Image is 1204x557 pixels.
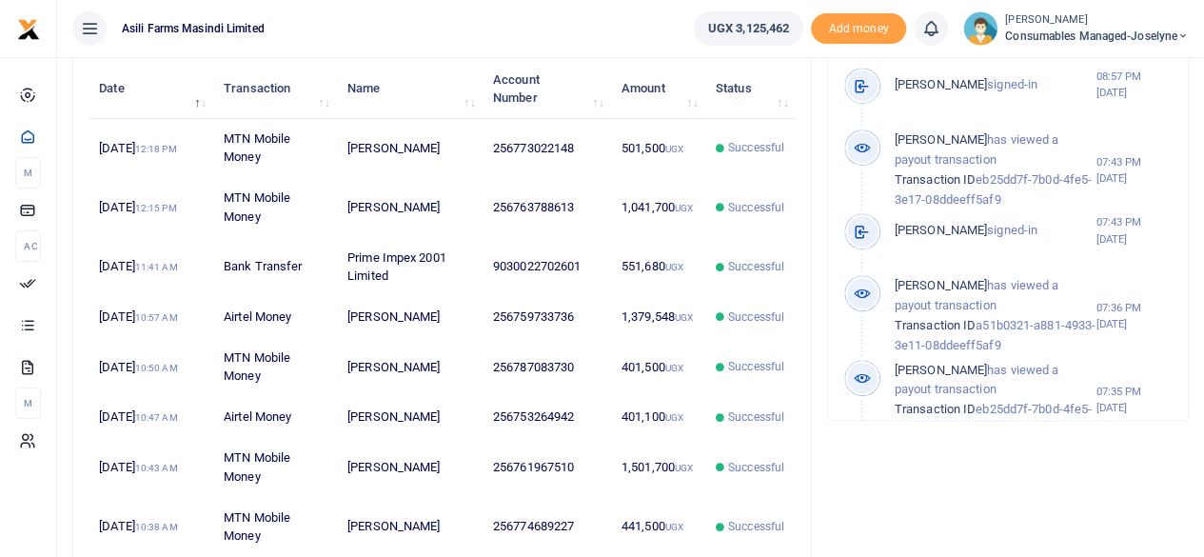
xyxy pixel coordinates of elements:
[611,237,705,296] td: 551,680
[963,11,997,46] img: profile-user
[483,297,611,338] td: 256759733736
[483,178,611,237] td: 256763788613
[611,178,705,237] td: 1,041,700
[114,20,272,37] span: Asili Farms Masindi Limited
[15,157,41,189] li: M
[1095,384,1173,416] small: 07:35 PM [DATE]
[213,119,337,178] td: MTN Mobile Money
[728,459,784,476] span: Successful
[895,278,987,292] span: [PERSON_NAME]
[135,463,178,473] small: 10:43 AM
[213,397,337,438] td: Airtel Money
[135,203,177,213] small: 12:15 PM
[611,497,705,555] td: 441,500
[895,223,987,237] span: [PERSON_NAME]
[89,297,213,338] td: [DATE]
[337,338,483,397] td: [PERSON_NAME]
[665,262,683,272] small: UGX
[89,59,213,118] th: Date: activate to sort column descending
[728,518,784,535] span: Successful
[483,338,611,397] td: 256787083730
[135,522,178,532] small: 10:38 AM
[895,221,1096,241] p: signed-in
[337,497,483,555] td: [PERSON_NAME]
[665,144,683,154] small: UGX
[1005,12,1189,29] small: [PERSON_NAME]
[17,21,40,35] a: logo-small logo-large logo-large
[1095,69,1173,101] small: 08:57 PM [DATE]
[811,13,906,45] li: Toup your wallet
[611,59,705,118] th: Amount: activate to sort column ascending
[213,59,337,118] th: Transaction: activate to sort column ascending
[1005,28,1189,45] span: Consumables managed-Joselyne
[611,397,705,438] td: 401,100
[213,497,337,555] td: MTN Mobile Money
[895,318,976,332] span: Transaction ID
[337,297,483,338] td: [PERSON_NAME]
[483,497,611,555] td: 256774689227
[708,19,789,38] span: UGX 3,125,462
[89,397,213,438] td: [DATE]
[213,297,337,338] td: Airtel Money
[895,402,976,416] span: Transaction ID
[89,338,213,397] td: [DATE]
[895,77,987,91] span: [PERSON_NAME]
[705,59,796,118] th: Status: activate to sort column ascending
[728,308,784,326] span: Successful
[728,258,784,275] span: Successful
[728,408,784,426] span: Successful
[611,338,705,397] td: 401,500
[895,75,1096,95] p: signed-in
[895,130,1096,209] p: has viewed a payout transaction eb25dd7f-7b0d-4fe5-3e17-08ddeeff5af9
[611,119,705,178] td: 501,500
[89,497,213,555] td: [DATE]
[665,522,683,532] small: UGX
[611,297,705,338] td: 1,379,548
[1095,214,1173,247] small: 07:43 PM [DATE]
[483,119,611,178] td: 256773022148
[15,388,41,419] li: M
[213,178,337,237] td: MTN Mobile Money
[1095,154,1173,187] small: 07:43 PM [DATE]
[17,18,40,41] img: logo-small
[135,363,178,373] small: 10:50 AM
[675,463,693,473] small: UGX
[135,312,178,323] small: 10:57 AM
[665,363,683,373] small: UGX
[686,11,811,46] li: Wallet ballance
[213,438,337,497] td: MTN Mobile Money
[89,119,213,178] td: [DATE]
[15,230,41,262] li: Ac
[895,363,987,377] span: [PERSON_NAME]
[213,338,337,397] td: MTN Mobile Money
[89,438,213,497] td: [DATE]
[483,59,611,118] th: Account Number: activate to sort column ascending
[728,358,784,375] span: Successful
[483,237,611,296] td: 9030022702601
[611,438,705,497] td: 1,501,700
[337,438,483,497] td: [PERSON_NAME]
[135,262,178,272] small: 11:41 AM
[728,139,784,156] span: Successful
[135,144,177,154] small: 12:18 PM
[811,20,906,34] a: Add money
[665,412,683,423] small: UGX
[895,132,987,147] span: [PERSON_NAME]
[895,172,976,187] span: Transaction ID
[337,59,483,118] th: Name: activate to sort column ascending
[337,237,483,296] td: Prime Impex 2001 Limited
[483,438,611,497] td: 256761967510
[337,119,483,178] td: [PERSON_NAME]
[89,178,213,237] td: [DATE]
[728,199,784,216] span: Successful
[89,237,213,296] td: [DATE]
[337,178,483,237] td: [PERSON_NAME]
[694,11,803,46] a: UGX 3,125,462
[675,312,693,323] small: UGX
[135,412,178,423] small: 10:47 AM
[1095,300,1173,332] small: 07:36 PM [DATE]
[895,361,1096,440] p: has viewed a payout transaction eb25dd7f-7b0d-4fe5-3e17-08ddeeff5af9
[963,11,1189,46] a: profile-user [PERSON_NAME] Consumables managed-Joselyne
[337,397,483,438] td: [PERSON_NAME]
[483,397,611,438] td: 256753264942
